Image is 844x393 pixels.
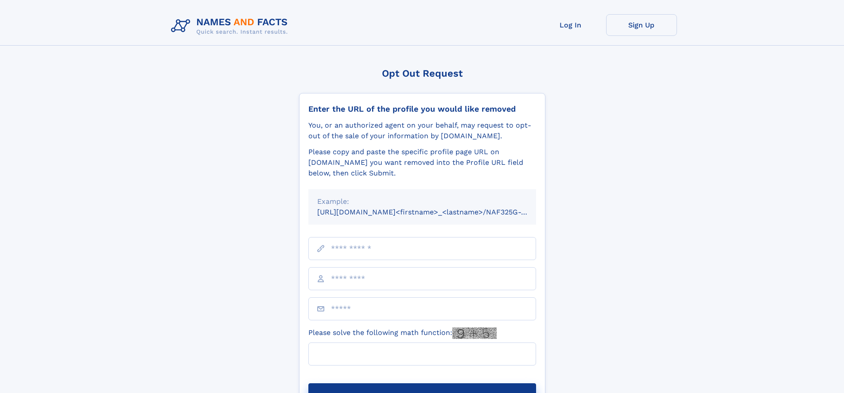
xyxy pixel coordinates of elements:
[317,208,553,216] small: [URL][DOMAIN_NAME]<firstname>_<lastname>/NAF325G-xxxxxxxx
[317,196,527,207] div: Example:
[167,14,295,38] img: Logo Names and Facts
[535,14,606,36] a: Log In
[308,104,536,114] div: Enter the URL of the profile you would like removed
[308,147,536,179] div: Please copy and paste the specific profile page URL on [DOMAIN_NAME] you want removed into the Pr...
[606,14,677,36] a: Sign Up
[299,68,545,79] div: Opt Out Request
[308,327,497,339] label: Please solve the following math function:
[308,120,536,141] div: You, or an authorized agent on your behalf, may request to opt-out of the sale of your informatio...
